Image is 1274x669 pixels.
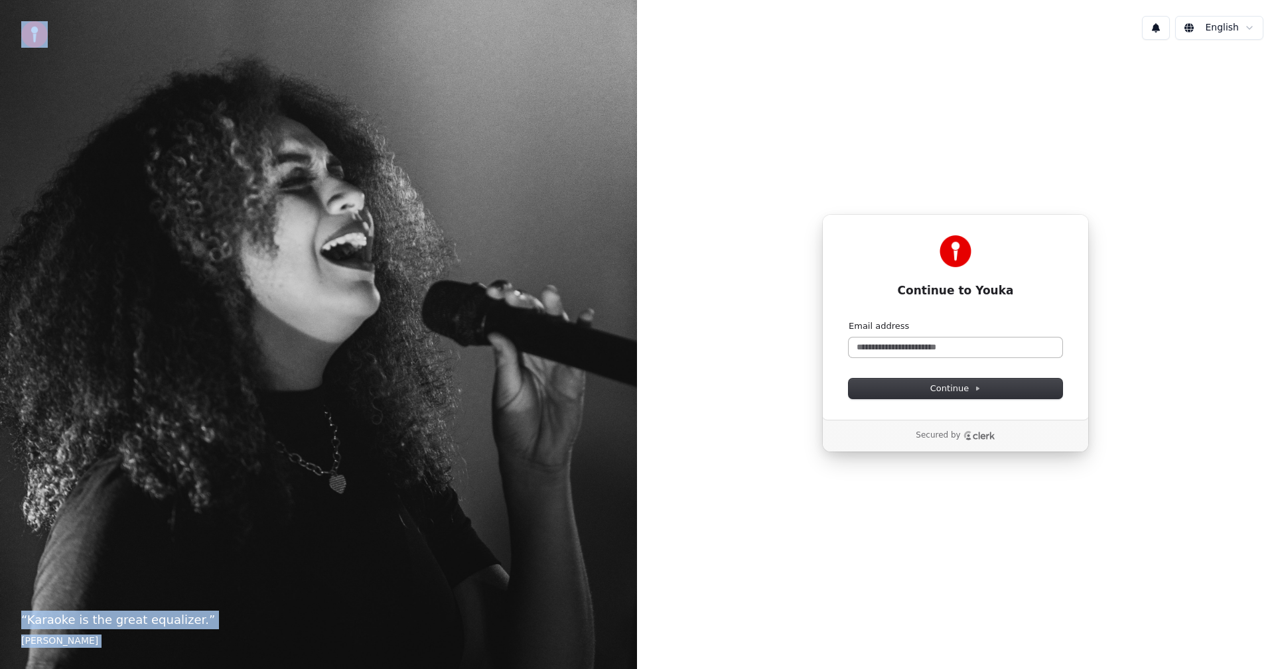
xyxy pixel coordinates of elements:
[930,383,981,395] span: Continue
[916,430,960,441] p: Secured by
[849,379,1062,398] button: Continue
[21,611,616,629] p: “ Karaoke is the great equalizer. ”
[940,235,971,267] img: Youka
[849,283,1062,299] h1: Continue to Youka
[21,21,48,48] img: youka
[849,320,909,332] label: Email address
[21,635,616,648] footer: [PERSON_NAME]
[963,431,995,440] a: Clerk logo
